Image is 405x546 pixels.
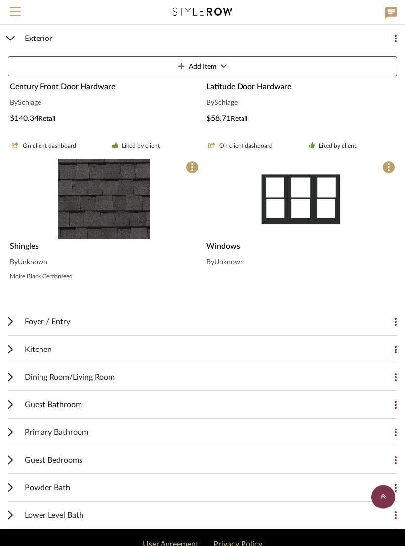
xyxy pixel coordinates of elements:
span: On client dashboard [219,142,273,151]
span: Guest Bathroom [25,399,82,411]
span: $58.71 [206,115,231,123]
span: By [206,100,214,107]
img: Shingles [58,159,150,240]
span: Exterior [25,33,52,44]
div: Moire Black Certianteed [10,273,199,289]
span: Retail [39,116,55,123]
span: Unknown [18,259,47,266]
span: Liked by client [122,142,160,151]
span: Foyer / Entry [25,316,70,328]
button: Add Item [8,56,397,76]
span: Latitude Door Hardware [206,83,291,91]
span: Kitchen [25,344,52,356]
span: By [10,100,18,107]
span: Retail [231,116,247,123]
span: Shingles [10,243,39,251]
span: Schlage [214,100,238,107]
span: Powder Bath [25,482,70,494]
span: Windows [206,243,240,251]
span: Add Item [189,57,217,77]
span: By [206,259,214,266]
span: Primary Bathroom [25,427,88,439]
img: Windows [244,159,357,240]
span: On client dashboard [23,142,76,151]
span: Guest Bedrooms [25,455,82,467]
span: Schlage [18,100,41,107]
span: Unknown [214,259,244,266]
span: Dining Room/Living Room [25,372,115,384]
span: Lower Level Bath [25,510,83,522]
span: $140.34 [10,115,39,123]
span: By [10,259,18,266]
span: Century Front Door Hardware [10,83,115,91]
span: Liked by client [319,142,356,151]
